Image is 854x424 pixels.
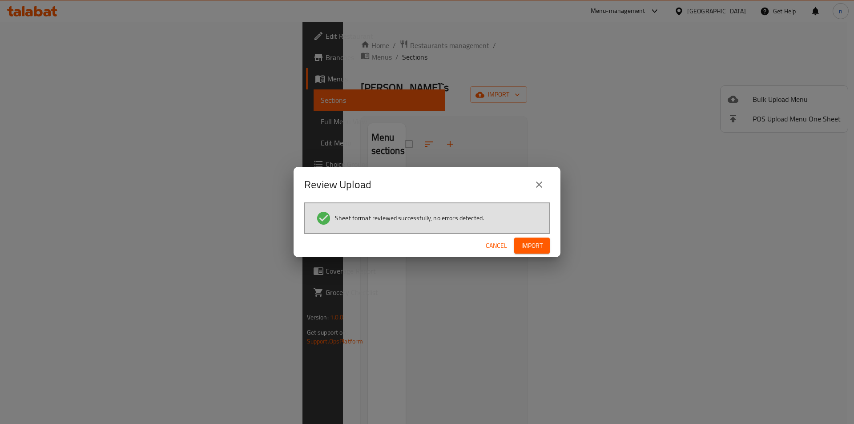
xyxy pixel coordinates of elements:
[514,238,550,254] button: Import
[304,178,371,192] h2: Review Upload
[335,214,484,222] span: Sheet format reviewed successfully, no errors detected.
[521,240,543,251] span: Import
[486,240,507,251] span: Cancel
[528,174,550,195] button: close
[482,238,511,254] button: Cancel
